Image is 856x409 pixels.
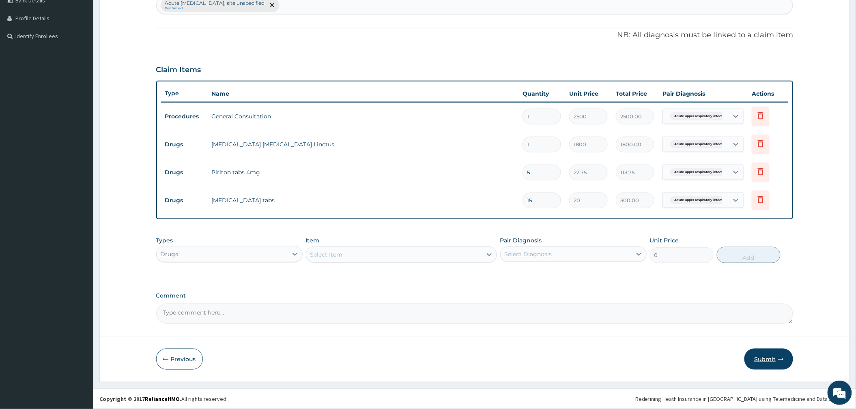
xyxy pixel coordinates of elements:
[306,236,320,244] label: Item
[161,165,208,180] td: Drugs
[565,86,612,102] th: Unit Price
[15,41,33,61] img: d_794563401_company_1708531726252_794563401
[505,250,552,258] div: Select Diagnosis
[156,30,794,41] p: NB: All diagnosis must be linked to a claim item
[670,168,729,176] span: Acute upper respiratory infect...
[93,388,856,409] footer: All rights reserved.
[42,45,136,56] div: Chat with us now
[208,164,519,180] td: Piriton tabs 4mg
[156,292,794,299] label: Comment
[145,395,180,403] a: RelianceHMO
[161,109,208,124] td: Procedures
[635,395,850,403] div: Redefining Heath Insurance in [GEOGRAPHIC_DATA] using Telemedicine and Data Science!
[650,236,679,244] label: Unit Price
[670,196,729,204] span: Acute upper respiratory infect...
[269,2,276,9] span: remove selection option
[208,136,519,152] td: [MEDICAL_DATA] [MEDICAL_DATA] Linctus
[161,250,179,258] div: Drugs
[156,349,203,370] button: Previous
[208,108,519,124] td: General Consultation
[161,193,208,208] td: Drugs
[670,140,729,148] span: Acute upper respiratory infect...
[612,86,658,102] th: Total Price
[133,4,153,24] div: Minimize live chat window
[156,237,173,244] label: Types
[47,102,112,184] span: We're online!
[208,86,519,102] th: Name
[99,395,181,403] strong: Copyright © 2017 .
[518,86,565,102] th: Quantity
[161,137,208,152] td: Drugs
[744,349,793,370] button: Submit
[161,86,208,101] th: Type
[717,247,781,263] button: Add
[500,236,542,244] label: Pair Diagnosis
[310,251,343,259] div: Select Item
[748,86,788,102] th: Actions
[670,112,729,120] span: Acute upper respiratory infect...
[165,6,265,11] small: Confirmed
[658,86,748,102] th: Pair Diagnosis
[156,66,201,75] h3: Claim Items
[4,221,155,250] textarea: Type your message and hit 'Enter'
[208,192,519,208] td: [MEDICAL_DATA] tabs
